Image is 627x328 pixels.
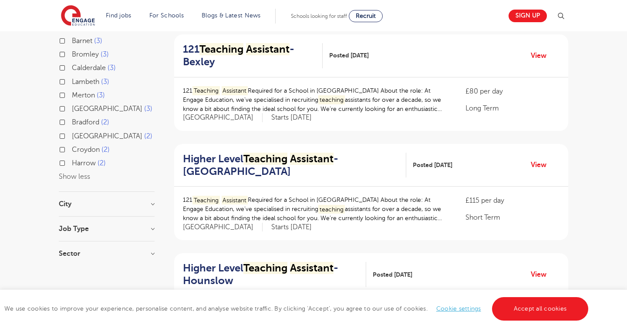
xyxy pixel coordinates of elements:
input: Merton 3 [72,91,78,97]
input: [GEOGRAPHIC_DATA] 3 [72,105,78,110]
mark: Assistant [290,262,334,274]
span: Croydon [72,146,100,154]
h3: City [59,201,155,208]
span: 3 [94,37,102,45]
mark: teaching [318,205,345,214]
a: View [531,50,553,61]
input: [GEOGRAPHIC_DATA] 2 [72,132,78,138]
input: Croydon 2 [72,146,78,151]
span: Posted [DATE] [373,270,412,279]
p: Starts [DATE] [271,113,312,122]
span: Bradford [72,118,99,126]
mark: Assistant [246,43,290,55]
span: Recruit [356,13,376,19]
mark: Teaching [192,86,220,95]
mark: Assistant [222,196,248,205]
p: 121 Required for a School in [GEOGRAPHIC_DATA] About the role: At Engage Education, we’ve special... [183,86,448,114]
a: Higher LevelTeaching Assistant- [GEOGRAPHIC_DATA] [183,153,406,178]
p: £115 per day [465,195,560,206]
mark: Teaching [243,153,287,165]
mark: teaching [318,95,345,104]
a: For Schools [149,12,184,19]
h2: 121 - Bexley [183,43,316,68]
a: View [531,159,553,171]
span: 2 [101,146,110,154]
a: 121Teaching Assistant- Bexley [183,43,323,68]
h2: Higher Level - [GEOGRAPHIC_DATA] [183,153,399,178]
h2: Higher Level - Hounslow [183,262,359,287]
mark: Teaching [192,196,220,205]
span: 2 [144,132,152,140]
span: 3 [97,91,105,99]
input: Harrow 2 [72,159,78,165]
img: Engage Education [61,5,95,27]
p: £80 per day [465,86,560,97]
mark: Assistant [290,153,334,165]
input: Bromley 3 [72,50,78,56]
input: Lambeth 3 [72,78,78,84]
p: Long Term [465,103,560,114]
p: Short Term [465,212,560,223]
span: Calderdale [72,64,106,72]
p: Starts [DATE] [271,223,312,232]
span: Merton [72,91,95,99]
a: Cookie settings [436,305,481,312]
p: 121 Required for a School in [GEOGRAPHIC_DATA] About the role: At Engage Education, we’ve special... [183,195,448,223]
span: 3 [144,105,152,113]
span: 3 [101,50,109,58]
span: [GEOGRAPHIC_DATA] [183,223,263,232]
button: Show less [59,173,90,181]
span: [GEOGRAPHIC_DATA] [72,105,142,113]
mark: Teaching [199,43,243,55]
span: 2 [101,118,109,126]
a: Blogs & Latest News [202,12,261,19]
a: Accept all cookies [492,297,589,321]
span: 2 [98,159,106,167]
span: We use cookies to improve your experience, personalise content, and analyse website traffic. By c... [4,305,590,312]
mark: Assistant [222,86,248,95]
h3: Sector [59,250,155,257]
span: [GEOGRAPHIC_DATA] [72,132,142,140]
span: Schools looking for staff [291,13,347,19]
span: Barnet [72,37,92,45]
a: Find jobs [106,12,131,19]
span: Posted [DATE] [413,161,452,170]
span: 3 [108,64,116,72]
span: Harrow [72,159,96,167]
a: Recruit [349,10,383,22]
span: Lambeth [72,78,99,86]
span: Posted [DATE] [329,51,369,60]
input: Barnet 3 [72,37,78,43]
a: Higher LevelTeaching Assistant- Hounslow [183,262,366,287]
input: Bradford 2 [72,118,78,124]
input: Calderdale 3 [72,64,78,70]
mark: Teaching [243,262,287,274]
span: 3 [101,78,109,86]
h3: Job Type [59,225,155,232]
span: Bromley [72,50,99,58]
a: Sign up [509,10,547,22]
a: View [531,269,553,280]
span: [GEOGRAPHIC_DATA] [183,113,263,122]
